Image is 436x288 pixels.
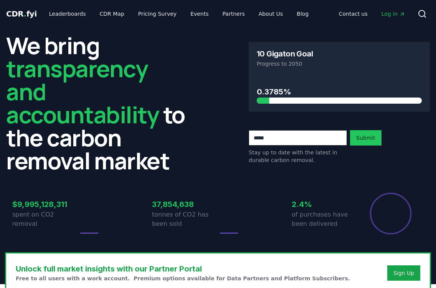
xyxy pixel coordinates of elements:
a: Pricing Survey [132,7,183,21]
button: Submit [350,130,381,146]
div: Percentage of sales delivered [369,192,412,235]
span: . [24,9,26,18]
h3: 0.3785% [257,86,422,98]
a: CDR.fyi [6,8,37,19]
a: About Us [253,7,289,21]
p: Stay up to date with the latest in durable carbon removal. [249,149,347,164]
h3: 37,854,638 [152,199,218,210]
h3: 2.4% [292,199,358,210]
a: Blog [291,7,315,21]
h3: 10 Gigaton Goal [257,50,313,58]
p: Free to all users with a work account. Premium options available for Data Partners and Platform S... [16,275,350,282]
button: Sign Up [387,265,420,281]
span: Log in [381,10,405,18]
h3: $9,995,128,311 [12,199,78,210]
p: of purchases have been delivered [292,210,358,228]
p: spent on CO2 removal [12,210,78,228]
a: Log in [375,7,411,21]
span: transparency and accountability [6,53,159,130]
span: CDR fyi [6,9,37,18]
nav: Main [333,7,411,21]
nav: Main [43,7,315,21]
a: Sign Up [393,269,414,277]
h2: We bring to the carbon removal market [6,34,187,172]
a: CDR Map [94,7,130,21]
a: Partners [216,7,251,21]
a: Contact us [333,7,374,21]
h3: Unlock full market insights with our Partner Portal [16,263,350,275]
a: Events [184,7,215,21]
p: Progress to 2050 [257,60,422,68]
a: Leaderboards [43,7,92,21]
p: tonnes of CO2 has been sold [152,210,218,228]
